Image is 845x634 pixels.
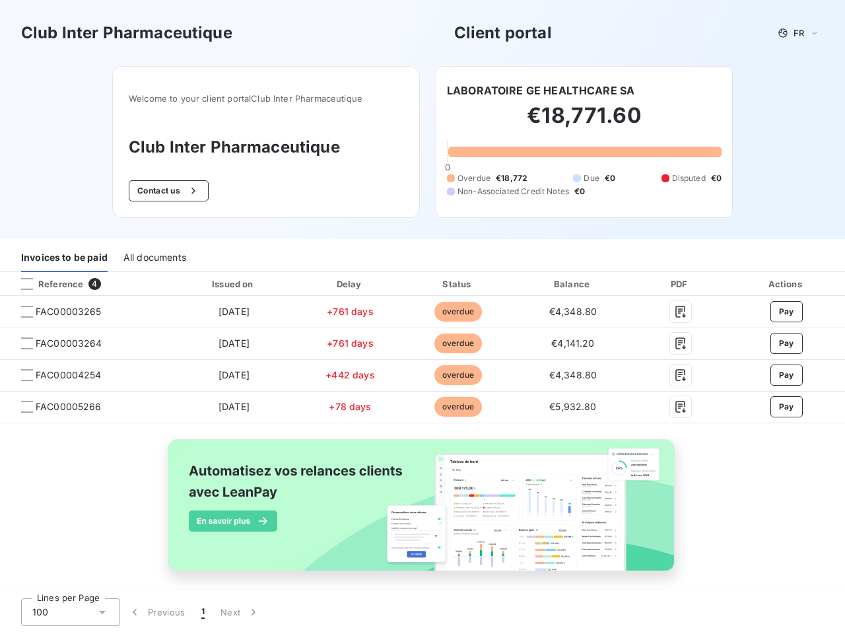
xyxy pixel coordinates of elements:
[219,401,250,412] span: [DATE]
[770,396,803,417] button: Pay
[770,333,803,354] button: Pay
[325,369,374,380] span: +442 days
[447,83,634,98] h6: LABORATOIRE GE HEALTHCARE SA
[447,102,722,142] h2: €18,771.60
[574,186,585,197] span: €0
[770,365,803,386] button: Pay
[457,186,569,197] span: Non-Associated Credit Notes
[794,28,804,38] span: FR
[434,397,482,417] span: overdue
[300,277,401,291] div: Delay
[219,306,250,317] span: [DATE]
[605,172,615,184] span: €0
[88,278,100,290] span: 4
[129,135,403,159] h3: Club Inter Pharmaceutique
[434,365,482,385] span: overdue
[770,301,803,322] button: Pay
[219,337,250,349] span: [DATE]
[445,162,450,172] span: 0
[129,180,209,201] button: Contact us
[329,401,371,412] span: +78 days
[549,401,596,412] span: €5,932.80
[156,431,689,594] img: banner
[36,337,102,350] span: FAC00003264
[32,606,48,619] span: 100
[434,302,482,322] span: overdue
[21,244,108,272] div: Invoices to be paid
[496,172,527,184] span: €18,772
[516,277,630,291] div: Balance
[213,598,268,626] button: Next
[406,277,511,291] div: Status
[193,598,213,626] button: 1
[672,172,706,184] span: Disputed
[584,172,599,184] span: Due
[219,369,250,380] span: [DATE]
[636,277,726,291] div: PDF
[549,306,597,317] span: €4,348.80
[129,93,403,104] span: Welcome to your client portal Club Inter Pharmaceutique
[711,172,722,184] span: €0
[36,369,102,382] span: FAC00004254
[11,278,83,290] div: Reference
[21,21,232,45] h3: Club Inter Pharmaceutique
[327,337,373,349] span: +761 days
[549,369,597,380] span: €4,348.80
[123,244,186,272] div: All documents
[36,305,102,318] span: FAC00003265
[454,21,552,45] h3: Client portal
[434,334,482,353] span: overdue
[173,277,294,291] div: Issued on
[327,306,373,317] span: +761 days
[201,606,205,619] span: 1
[457,172,490,184] span: Overdue
[120,598,193,626] button: Previous
[551,337,594,349] span: €4,141.20
[36,400,102,413] span: FAC00005266
[730,277,842,291] div: Actions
